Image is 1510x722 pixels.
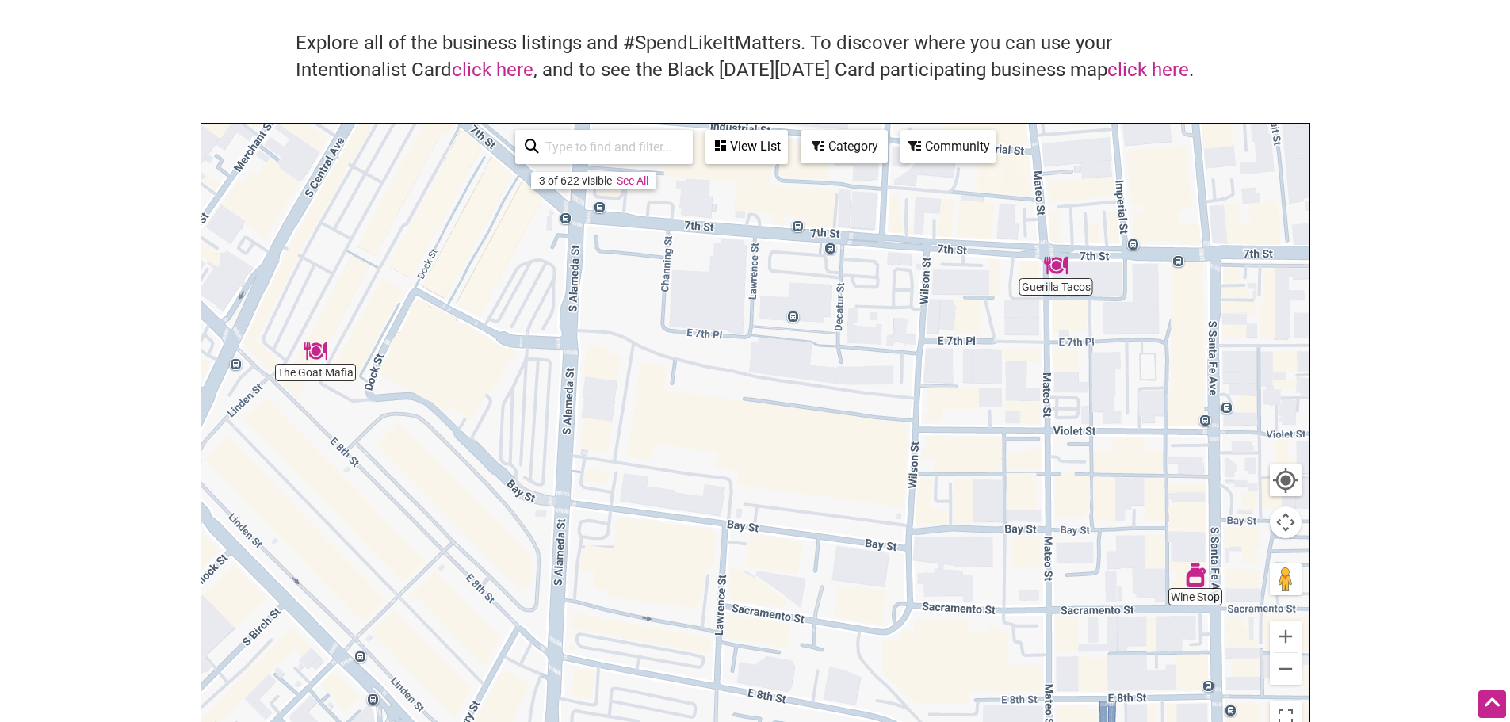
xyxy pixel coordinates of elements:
[539,132,683,162] input: Type to find and filter...
[1270,464,1302,496] button: Your Location
[1478,690,1506,718] div: Scroll Back to Top
[515,130,693,164] div: Type to search and filter
[705,130,788,164] div: See a list of the visible businesses
[1107,59,1189,81] a: click here
[1270,563,1302,595] button: Drag Pegman onto the map to open Street View
[1270,621,1302,652] button: Zoom in
[452,59,533,81] a: click here
[707,132,786,162] div: View List
[1270,506,1302,538] button: Map camera controls
[1038,247,1074,284] div: Guerilla Tacos
[539,174,612,187] div: 3 of 622 visible
[617,174,648,187] a: See All
[1270,653,1302,685] button: Zoom out
[802,132,886,162] div: Category
[1177,557,1214,594] div: Wine Stop
[801,130,888,163] div: Filter by category
[297,333,334,369] div: The Goat Mafia
[296,30,1215,83] h4: Explore all of the business listings and #SpendLikeItMatters. To discover where you can use your ...
[900,130,996,163] div: Filter by Community
[902,132,994,162] div: Community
